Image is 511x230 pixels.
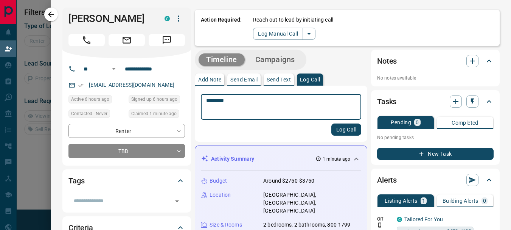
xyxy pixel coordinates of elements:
span: Active 6 hours ago [71,95,109,103]
p: Around $2750-$3750 [263,177,314,185]
div: TBD [68,144,185,158]
div: condos.ca [397,217,402,222]
h2: Alerts [377,174,397,186]
div: split button [253,28,315,40]
span: Claimed 1 minute ago [131,110,177,117]
button: Open [109,64,118,74]
p: Send Text [267,77,291,82]
div: Renter [68,124,185,138]
span: Call [68,34,105,46]
h2: Tags [68,175,84,187]
div: Alerts [377,171,494,189]
p: Budget [210,177,227,185]
p: Size & Rooms [210,221,242,229]
p: Activity Summary [211,155,254,163]
button: Log Manual Call [253,28,303,40]
span: Email [109,34,145,46]
svg: Push Notification Only [377,222,382,228]
button: Timeline [199,53,245,66]
div: Mon Sep 15 2025 [129,95,185,106]
p: No notes available [377,75,494,81]
a: [EMAIL_ADDRESS][DOMAIN_NAME] [89,82,174,88]
p: Completed [452,120,478,125]
button: Open [172,196,182,207]
h2: Tasks [377,95,396,108]
p: Building Alerts [443,198,478,203]
div: Tasks [377,92,494,111]
button: Campaigns [248,53,303,66]
span: Contacted - Never [71,110,107,117]
h1: [PERSON_NAME] [68,13,153,25]
div: Tags [68,172,185,190]
p: 0 [483,198,486,203]
p: Action Required: [201,16,242,40]
div: condos.ca [165,16,170,21]
p: 1 [422,198,425,203]
p: Add Note [198,77,221,82]
a: Tailored For You [404,216,443,222]
p: 1 minute ago [323,156,350,163]
div: Notes [377,52,494,70]
p: No pending tasks [377,132,494,143]
p: [GEOGRAPHIC_DATA], [GEOGRAPHIC_DATA], [GEOGRAPHIC_DATA] [263,191,361,215]
div: Mon Sep 15 2025 [68,95,125,106]
div: Mon Sep 15 2025 [129,110,185,120]
p: Off [377,216,392,222]
p: 0 [416,120,419,125]
span: Message [149,34,185,46]
p: Send Email [230,77,258,82]
p: Listing Alerts [385,198,418,203]
span: Signed up 6 hours ago [131,95,177,103]
svg: Email Verified [78,83,84,88]
p: Pending [391,120,411,125]
p: Reach out to lead by initiating call [253,16,333,24]
div: Activity Summary1 minute ago [201,152,361,166]
h2: Notes [377,55,397,67]
button: New Task [377,148,494,160]
p: Log Call [300,77,320,82]
p: Location [210,191,231,199]
button: Log Call [331,124,361,136]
